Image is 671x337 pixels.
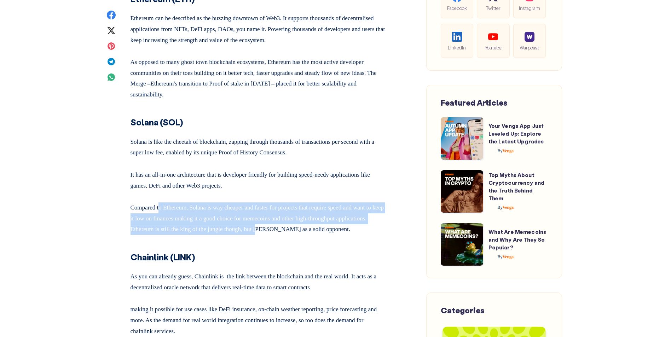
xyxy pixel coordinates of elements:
span: By [498,148,503,153]
a: Your Venga App Just Leveled Up: Explore the Latest Upgrades [488,122,544,145]
img: social-linkedin.be646fe421ccab3a2ad91cb58bdc9694.svg [452,32,462,42]
p: As opposed to many ghost town blockchain ecosystems, Ethereum has the most active developer commu... [131,54,387,100]
span: Twitter [482,4,504,12]
img: social-warpcast.e8a23a7ed3178af0345123c41633f860.png [525,32,534,42]
span: Warpcast [519,43,540,52]
p: As you can already guess, Chainlink is the link between the blockchain and the real world. It act... [131,268,387,293]
strong: Chainlink (LINK) [131,252,195,262]
p: Ethereum can be described as the buzzing downtown of Web3. It supports thousands of decentralised... [131,10,387,46]
a: ByVenga [488,148,514,153]
span: By [498,205,503,210]
span: Categories [441,305,485,315]
span: Instagram [519,4,540,12]
a: Youtube [477,24,509,58]
a: What Are Memecoins and Why Are They So Popular? [488,228,546,251]
a: LinkedIn [441,24,473,58]
span: Featured Articles [441,97,508,108]
span: Youtube [482,43,504,52]
a: ByVenga [488,254,514,259]
a: ByVenga [488,205,514,210]
img: social-youtube.99db9aba05279f803f3e7a4a838dfb6c.svg [488,32,498,42]
p: Compared to Ethereum, Solana is way cheaper and faster for projects that require speed and want t... [131,200,387,235]
span: LinkedIn [446,43,468,52]
span: Venga [498,148,514,153]
p: making it possible for use cases like DeFi insurance, on-chain weather reporting, price forecasti... [131,301,387,337]
p: Solana is like the cheetah of blockchain, zapping through thousands of transactions per second wi... [131,134,387,158]
span: By [498,254,503,259]
p: It has an all-in-one architecture that is developer friendly for building speed-needy application... [131,167,387,191]
span: Facebook [446,4,468,12]
a: Top Myths About Cryptocurrency and the Truth Behind Them [488,171,545,201]
a: Warpcast [513,24,546,58]
span: Venga [498,254,514,259]
strong: Solana (SOL) [131,117,183,128]
span: Venga [498,205,514,210]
